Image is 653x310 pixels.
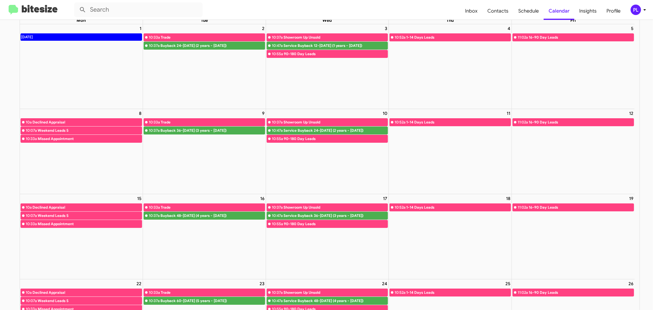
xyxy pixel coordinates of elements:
[136,194,143,203] a: September 15, 2025
[38,136,142,142] div: Missed Appointment
[266,194,389,279] td: September 17, 2025
[529,289,634,296] div: 16-90 Day Leads
[272,136,283,142] div: 10:55a
[20,194,143,279] td: September 15, 2025
[627,279,635,288] a: September 26, 2025
[272,298,283,304] div: 10:47a
[628,109,635,118] a: September 12, 2025
[21,34,33,40] div: [DATE]
[161,34,265,40] div: Trade
[143,24,266,109] td: September 2, 2025
[161,204,265,210] div: Trade
[283,119,388,125] div: Showroom Up Unsold
[200,17,209,24] a: Tuesday
[384,24,388,33] a: September 3, 2025
[544,2,574,20] a: Calendar
[26,221,37,227] div: 10:33a
[602,2,625,20] a: Profile
[283,213,388,219] div: Service Buyback 36-[DATE] (3 years - [DATE])
[160,213,265,219] div: Buyback 48-[DATE] (4 years - [DATE])
[395,34,405,40] div: 10:52a
[143,109,266,194] td: September 9, 2025
[135,279,143,288] a: September 22, 2025
[38,221,142,227] div: Missed Appointment
[406,34,511,40] div: 1-14 Days Leads
[20,24,143,109] td: September 1, 2025
[20,109,143,194] td: September 8, 2025
[518,289,528,296] div: 11:02a
[149,43,159,49] div: 10:37a
[518,34,528,40] div: 11:02a
[26,204,32,210] div: 10a
[395,289,405,296] div: 10:52a
[574,2,602,20] a: Insights
[38,127,142,134] div: Weekend Leads 5
[569,17,577,24] a: Friday
[382,194,388,203] a: September 17, 2025
[504,279,512,288] a: September 25, 2025
[160,127,265,134] div: Buyback 36-[DATE] (3 years - [DATE])
[266,109,389,194] td: September 10, 2025
[529,34,634,40] div: 16-90 Day Leads
[160,43,265,49] div: Buyback 24-[DATE] (2 years - [DATE])
[38,298,142,304] div: Weekend Leads 5
[381,109,388,118] a: September 10, 2025
[389,109,512,194] td: September 11, 2025
[272,119,283,125] div: 10:37a
[272,127,283,134] div: 10:47a
[512,109,635,194] td: September 12, 2025
[506,24,512,33] a: September 4, 2025
[258,279,266,288] a: September 23, 2025
[284,136,388,142] div: 90-180 Day Leads
[149,213,159,219] div: 10:37a
[26,298,37,304] div: 10:07a
[272,289,283,296] div: 10:37a
[272,34,283,40] div: 10:37a
[389,194,512,279] td: September 18, 2025
[138,109,143,118] a: September 8, 2025
[625,5,646,15] button: PL
[149,34,160,40] div: 10:33a
[513,2,544,20] a: Schedule
[32,204,142,210] div: Declined Appraisal
[149,289,160,296] div: 10:33a
[283,34,388,40] div: Showroom Up Unsold
[512,24,635,109] td: September 5, 2025
[283,127,388,134] div: Service Buyback 24-[DATE] (2 years - [DATE])
[321,17,333,24] a: Wednesday
[261,24,266,33] a: September 2, 2025
[284,51,388,57] div: 90-180 Day Leads
[76,17,87,24] a: Monday
[518,204,528,210] div: 11:02a
[149,298,159,304] div: 10:37a
[272,213,283,219] div: 10:47a
[149,119,160,125] div: 10:33a
[161,119,265,125] div: Trade
[272,221,283,227] div: 10:55a
[505,194,512,203] a: September 18, 2025
[529,204,634,210] div: 16-90 Day Leads
[160,298,265,304] div: Buyback 60-[DATE] (5 years - [DATE])
[149,127,159,134] div: 10:37a
[406,204,511,210] div: 1-14 Days Leads
[283,298,388,304] div: Service Buyback 48-[DATE] (4 years - [DATE])
[283,289,388,296] div: Showroom Up Unsold
[505,109,512,118] a: September 11, 2025
[406,289,511,296] div: 1-14 Days Leads
[266,24,389,109] td: September 3, 2025
[283,204,388,210] div: Showroom Up Unsold
[460,2,482,20] a: Inbox
[381,279,388,288] a: September 24, 2025
[445,17,455,24] a: Thursday
[32,119,142,125] div: Declined Appraisal
[161,289,265,296] div: Trade
[482,2,513,20] a: Contacts
[26,136,37,142] div: 10:33a
[284,221,388,227] div: 90-180 Day Leads
[261,109,266,118] a: September 9, 2025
